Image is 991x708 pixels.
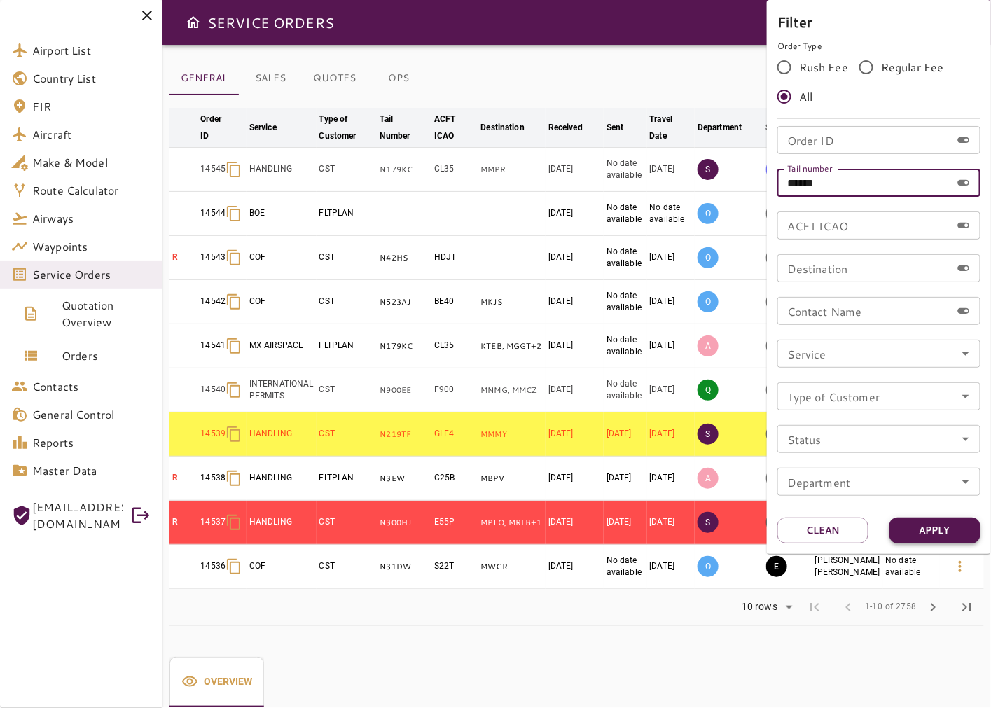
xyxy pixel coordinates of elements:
button: Open [956,429,976,449]
button: Open [956,344,976,363]
h6: Filter [777,11,980,33]
div: rushFeeOrder [777,53,980,111]
span: Regular Fee [881,59,944,76]
button: Clean [777,518,868,543]
p: Order Type [777,40,980,53]
button: Apply [889,518,980,543]
button: Open [956,472,976,492]
label: Tail number [787,162,833,174]
button: Open [956,387,976,406]
span: Rush Fee [799,59,848,76]
span: All [799,88,812,105]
